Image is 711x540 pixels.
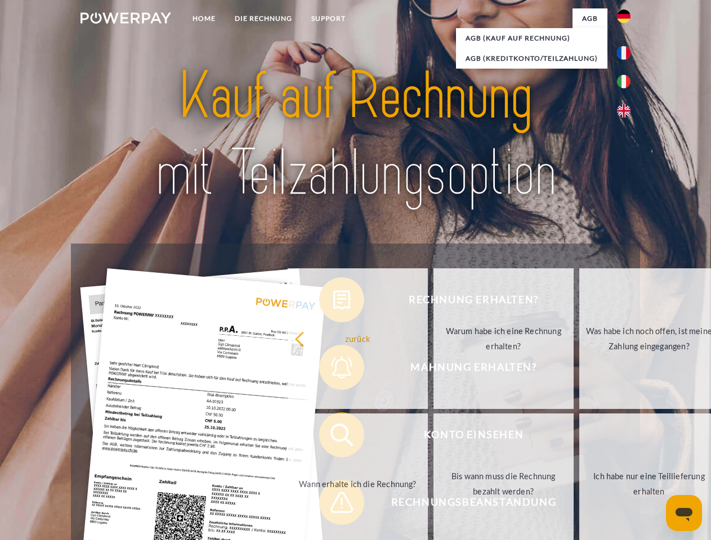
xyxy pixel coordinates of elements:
[456,28,607,48] a: AGB (Kauf auf Rechnung)
[617,46,630,60] img: fr
[294,476,421,491] div: Wann erhalte ich die Rechnung?
[617,104,630,118] img: en
[294,331,421,346] div: zurück
[617,10,630,23] img: de
[666,495,702,531] iframe: Schaltfläche zum Öffnen des Messaging-Fensters
[225,8,302,29] a: DIE RECHNUNG
[183,8,225,29] a: Home
[302,8,355,29] a: SUPPORT
[573,8,607,29] a: agb
[81,12,171,24] img: logo-powerpay-white.svg
[456,48,607,69] a: AGB (Kreditkonto/Teilzahlung)
[108,54,603,215] img: title-powerpay_de.svg
[440,469,567,499] div: Bis wann muss die Rechnung bezahlt werden?
[617,75,630,88] img: it
[440,323,567,354] div: Warum habe ich eine Rechnung erhalten?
